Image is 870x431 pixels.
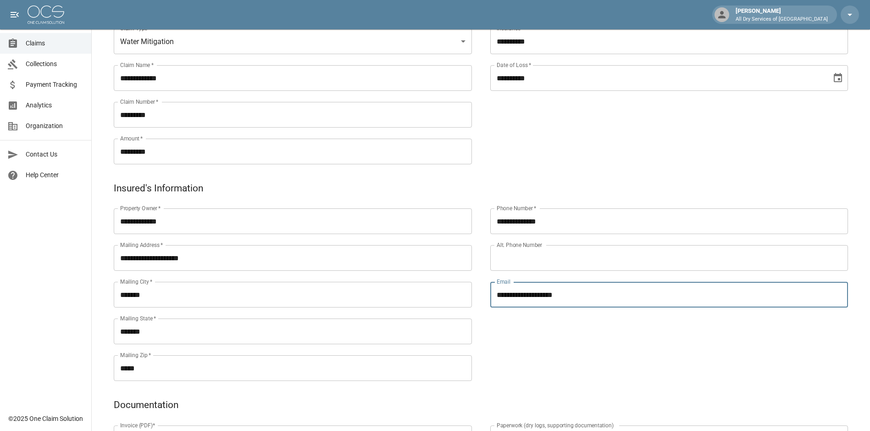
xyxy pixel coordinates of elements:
[120,241,163,249] label: Mailing Address
[26,39,84,48] span: Claims
[120,351,151,359] label: Mailing Zip
[26,59,84,69] span: Collections
[6,6,24,24] button: open drawer
[732,6,831,23] div: [PERSON_NAME]
[497,421,614,429] label: Paperwork (dry logs, supporting documentation)
[26,170,84,180] span: Help Center
[120,98,158,106] label: Claim Number
[497,204,536,212] label: Phone Number
[120,61,154,69] label: Claim Name
[120,421,155,429] label: Invoice (PDF)*
[829,69,847,87] button: Choose date, selected date is Sep 1, 2025
[26,80,84,90] span: Payment Tracking
[120,204,161,212] label: Property Owner
[26,101,84,110] span: Analytics
[736,16,828,23] p: All Dry Services of [GEOGRAPHIC_DATA]
[120,314,156,322] label: Mailing State
[120,278,153,285] label: Mailing City
[497,278,510,285] label: Email
[26,121,84,131] span: Organization
[8,414,83,423] div: © 2025 One Claim Solution
[120,134,143,142] label: Amount
[26,150,84,159] span: Contact Us
[497,241,542,249] label: Alt. Phone Number
[28,6,64,24] img: ocs-logo-white-transparent.png
[114,28,472,54] div: Water Mitigation
[497,61,531,69] label: Date of Loss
